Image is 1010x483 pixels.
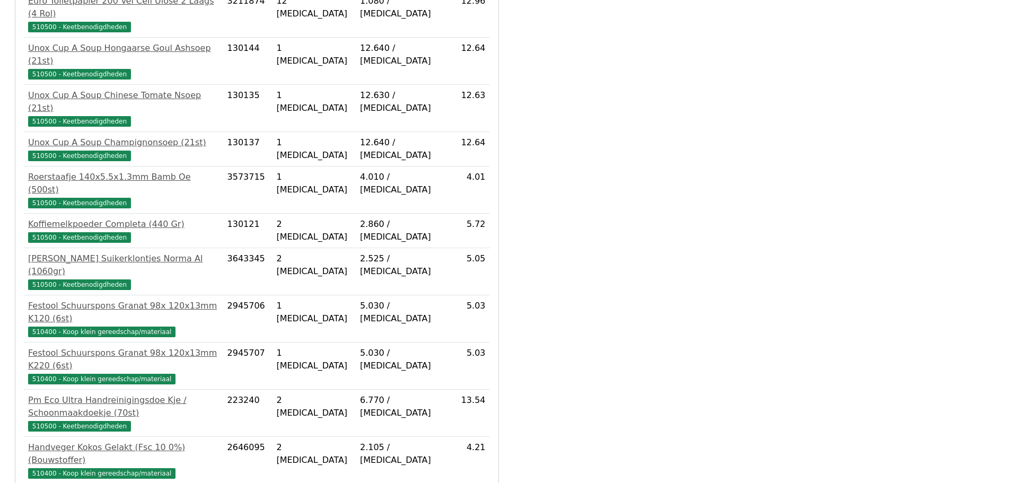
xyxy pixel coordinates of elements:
[28,69,131,80] span: 510500 - Keetbenodigdheden
[360,441,443,467] div: 2.105 / [MEDICAL_DATA]
[447,248,490,295] td: 5.05
[276,347,352,372] div: 1 [MEDICAL_DATA]
[28,441,219,467] div: Handveger Kokos Gelakt (Fsc 10 0%) (Bouwstoffer)
[223,295,273,343] td: 2945706
[28,394,219,419] div: Pm Eco Ultra Handreinigingsdoe Kje / Schoonmaakdoekje (70st)
[28,252,219,278] div: [PERSON_NAME] Suikerklontjes Norma Al (1060gr)
[28,198,131,208] span: 510500 - Keetbenodigdheden
[28,300,219,338] a: Festool Schuurspons Granat 98x 120x13mm K120 (6st)510400 - Koop klein gereedschap/materiaal
[223,85,273,132] td: 130135
[360,347,443,372] div: 5.030 / [MEDICAL_DATA]
[28,279,131,290] span: 510500 - Keetbenodigdheden
[276,252,352,278] div: 2 [MEDICAL_DATA]
[28,116,131,127] span: 510500 - Keetbenodigdheden
[360,136,443,162] div: 12.640 / [MEDICAL_DATA]
[28,394,219,432] a: Pm Eco Ultra Handreinigingsdoe Kje / Schoonmaakdoekje (70st)510500 - Keetbenodigdheden
[447,390,490,437] td: 13.54
[447,85,490,132] td: 12.63
[28,441,219,479] a: Handveger Kokos Gelakt (Fsc 10 0%) (Bouwstoffer)510400 - Koop klein gereedschap/materiaal
[28,136,219,149] div: Unox Cup A Soup Champignonsoep (21st)
[28,347,219,385] a: Festool Schuurspons Granat 98x 120x13mm K220 (6st)510400 - Koop klein gereedschap/materiaal
[223,390,273,437] td: 223240
[276,89,352,115] div: 1 [MEDICAL_DATA]
[447,132,490,166] td: 12.64
[447,343,490,390] td: 5.03
[223,38,273,85] td: 130144
[360,252,443,278] div: 2.525 / [MEDICAL_DATA]
[276,171,352,196] div: 1 [MEDICAL_DATA]
[447,214,490,248] td: 5.72
[28,252,219,291] a: [PERSON_NAME] Suikerklontjes Norma Al (1060gr)510500 - Keetbenodigdheden
[360,300,443,325] div: 5.030 / [MEDICAL_DATA]
[28,89,219,115] div: Unox Cup A Soup Chinese Tomate Nsoep (21st)
[276,441,352,467] div: 2 [MEDICAL_DATA]
[28,468,175,479] span: 510400 - Koop klein gereedschap/materiaal
[223,132,273,166] td: 130137
[360,42,443,67] div: 12.640 / [MEDICAL_DATA]
[28,151,131,161] span: 510500 - Keetbenodigdheden
[223,343,273,390] td: 2945707
[28,136,219,162] a: Unox Cup A Soup Champignonsoep (21st)510500 - Keetbenodigdheden
[223,166,273,214] td: 3573715
[28,42,219,67] div: Unox Cup A Soup Hongaarse Goul Ashsoep (21st)
[28,218,219,231] div: Koffiemelkpoeder Completa (440 Gr)
[447,166,490,214] td: 4.01
[28,421,131,432] span: 510500 - Keetbenodigdheden
[447,38,490,85] td: 12.64
[28,347,219,372] div: Festool Schuurspons Granat 98x 120x13mm K220 (6st)
[276,136,352,162] div: 1 [MEDICAL_DATA]
[223,248,273,295] td: 3643345
[28,300,219,325] div: Festool Schuurspons Granat 98x 120x13mm K120 (6st)
[360,218,443,243] div: 2.860 / [MEDICAL_DATA]
[447,295,490,343] td: 5.03
[360,394,443,419] div: 6.770 / [MEDICAL_DATA]
[28,171,219,209] a: Roerstaafje 140x5.5x1.3mm Bamb Oe (500st)510500 - Keetbenodigdheden
[360,171,443,196] div: 4.010 / [MEDICAL_DATA]
[28,327,175,337] span: 510400 - Koop klein gereedschap/materiaal
[28,374,175,384] span: 510400 - Koop klein gereedschap/materiaal
[276,218,352,243] div: 2 [MEDICAL_DATA]
[28,22,131,32] span: 510500 - Keetbenodigdheden
[360,89,443,115] div: 12.630 / [MEDICAL_DATA]
[28,42,219,80] a: Unox Cup A Soup Hongaarse Goul Ashsoep (21st)510500 - Keetbenodigdheden
[28,232,131,243] span: 510500 - Keetbenodigdheden
[28,171,219,196] div: Roerstaafje 140x5.5x1.3mm Bamb Oe (500st)
[276,300,352,325] div: 1 [MEDICAL_DATA]
[28,89,219,127] a: Unox Cup A Soup Chinese Tomate Nsoep (21st)510500 - Keetbenodigdheden
[28,218,219,243] a: Koffiemelkpoeder Completa (440 Gr)510500 - Keetbenodigdheden
[276,42,352,67] div: 1 [MEDICAL_DATA]
[223,214,273,248] td: 130121
[276,394,352,419] div: 2 [MEDICAL_DATA]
